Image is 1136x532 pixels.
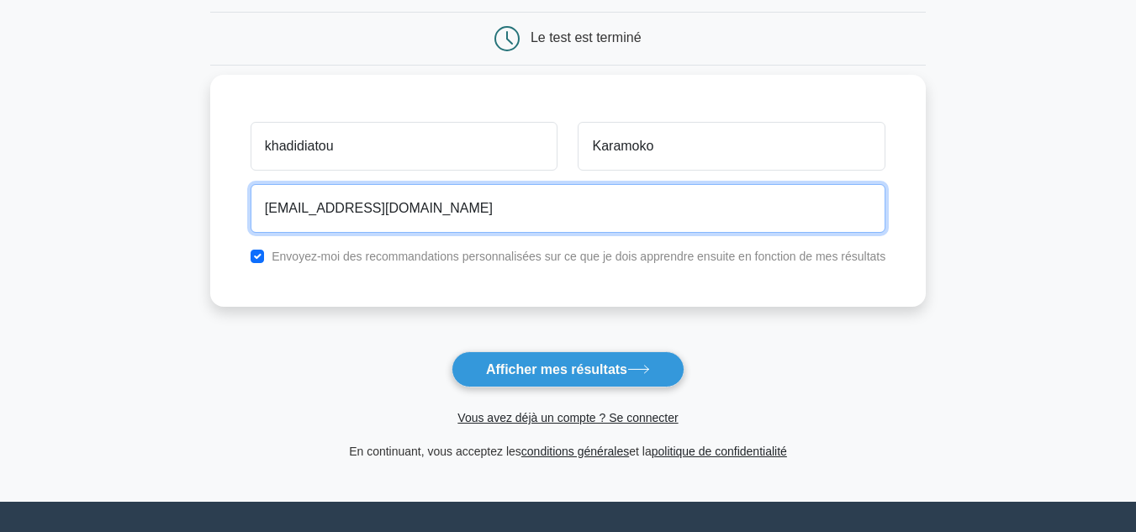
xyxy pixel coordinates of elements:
font: Le test est terminé [531,30,642,45]
a: conditions générales [521,445,629,458]
input: E-mail [251,184,885,233]
a: politique de confidentialité [652,445,787,458]
font: Envoyez-moi des recommandations personnalisées sur ce que je dois apprendre ensuite en fonction d... [272,250,885,263]
font: et la [629,445,651,458]
input: Prénom [251,122,558,171]
font: En continuant, vous acceptez les [349,445,521,458]
button: Afficher mes résultats [452,351,684,387]
input: Nom de famille [578,122,885,171]
a: Vous avez déjà un compte ? Se connecter [457,411,678,424]
font: Afficher mes résultats [486,362,627,377]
